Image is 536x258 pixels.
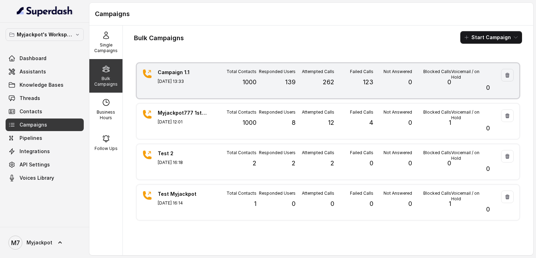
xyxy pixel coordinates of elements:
[11,239,20,246] text: M7
[370,158,373,168] p: 0
[6,172,84,184] a: Voices Library
[384,191,412,196] p: Not Answered
[243,77,256,87] p: 1000
[6,105,84,118] a: Contacts
[302,150,334,156] p: Attempted Calls
[423,69,451,74] p: Blocked Calls
[226,69,256,74] p: Total Contacts
[259,109,296,115] p: Responded Users
[460,31,522,44] button: Start Campaign
[20,161,50,168] span: API Settings
[20,121,47,128] span: Campaigns
[6,119,84,131] a: Campaigns
[20,68,46,75] span: Assistants
[451,69,490,80] p: Voicemail / on Hold
[259,150,296,156] p: Responded Users
[447,77,451,87] p: 0
[292,199,296,209] p: 0
[292,118,296,128] p: 8
[158,69,207,76] p: Campaign 1.1
[92,109,120,121] p: Business Hours
[92,76,120,87] p: Bulk Campaigns
[350,69,373,74] p: Failed Calls
[20,95,40,102] span: Threads
[330,199,334,209] p: 0
[20,55,46,62] span: Dashboard
[158,150,207,157] p: Test 2
[6,158,84,171] a: API Settings
[447,158,451,168] p: 0
[20,135,42,142] span: Pipelines
[17,30,73,39] p: Myjackpot's Workspace
[451,150,490,161] p: Voicemail / on Hold
[20,174,54,181] span: Voices Library
[158,119,207,125] p: [DATE] 12:01
[423,191,451,196] p: Blocked Calls
[408,77,412,87] p: 0
[451,109,490,121] p: Voicemail / on Hold
[350,150,373,156] p: Failed Calls
[6,28,84,41] button: Myjackpot's Workspace
[486,123,490,133] p: 0
[158,109,207,116] p: Myjackpot777 1st Campaign
[27,239,52,246] span: Myjackpot
[259,69,296,74] p: Responded Users
[6,233,84,252] a: Myjackpot
[6,52,84,65] a: Dashboard
[451,191,490,202] p: Voicemail / on Hold
[20,108,42,115] span: Contacts
[384,109,412,115] p: Not Answered
[302,69,334,74] p: Attempted Calls
[486,164,490,174] p: 0
[6,79,84,91] a: Knowledge Bases
[323,77,334,87] p: 262
[486,205,490,214] p: 0
[350,109,373,115] p: Failed Calls
[158,160,207,165] p: [DATE] 16:18
[384,69,412,74] p: Not Answered
[302,191,334,196] p: Attempted Calls
[158,200,207,206] p: [DATE] 16:14
[6,65,84,78] a: Assistants
[259,191,296,196] p: Responded Users
[92,42,120,53] p: Single Campaigns
[486,83,490,93] p: 0
[423,109,451,115] p: Blocked Calls
[95,146,118,151] p: Follow Ups
[449,199,451,209] p: 1
[6,92,84,105] a: Threads
[158,79,207,84] p: [DATE] 13:33
[369,118,373,128] p: 4
[384,150,412,156] p: Not Answered
[6,132,84,144] a: Pipelines
[20,81,64,88] span: Knowledge Bases
[226,109,256,115] p: Total Contacts
[408,118,412,128] p: 0
[330,158,334,168] p: 2
[449,118,451,128] p: 1
[370,199,373,209] p: 0
[226,150,256,156] p: Total Contacts
[408,158,412,168] p: 0
[134,33,184,44] h1: Bulk Campaigns
[292,158,296,168] p: 2
[285,77,296,87] p: 139
[95,8,528,20] h1: Campaigns
[17,6,73,17] img: light.svg
[20,148,50,155] span: Integrations
[408,199,412,209] p: 0
[350,191,373,196] p: Failed Calls
[226,191,256,196] p: Total Contacts
[254,199,256,209] p: 1
[328,118,334,128] p: 12
[423,150,451,156] p: Blocked Calls
[302,109,334,115] p: Attempted Calls
[6,145,84,158] a: Integrations
[158,191,207,198] p: Test Myjackpot
[253,158,256,168] p: 2
[243,118,256,128] p: 1000
[363,77,373,87] p: 123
